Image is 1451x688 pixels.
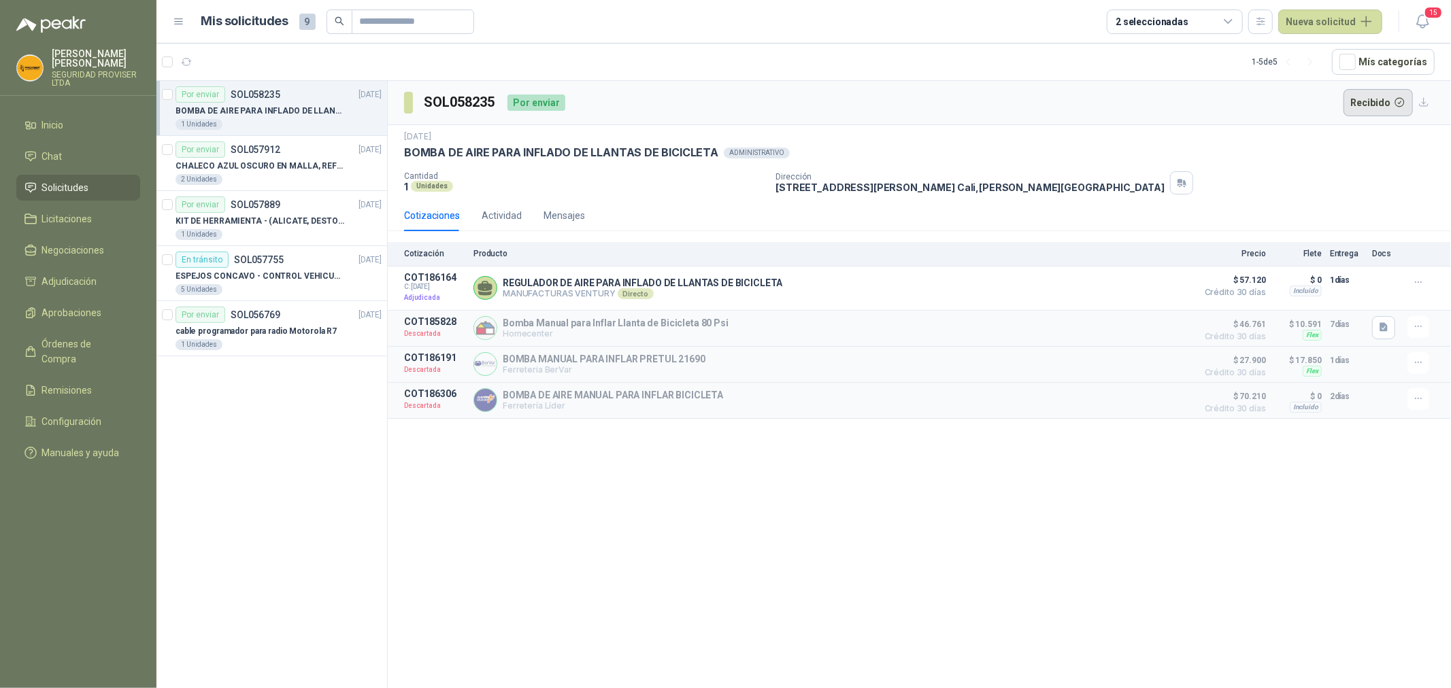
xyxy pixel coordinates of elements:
[404,272,465,283] p: COT186164
[1330,388,1364,405] p: 2 días
[775,182,1165,193] p: [STREET_ADDRESS][PERSON_NAME] Cali , [PERSON_NAME][GEOGRAPHIC_DATA]
[1344,89,1414,116] button: Recibido
[176,141,225,158] div: Por enviar
[176,196,225,213] div: Por enviar
[176,307,225,323] div: Por enviar
[1198,405,1266,413] span: Crédito 30 días
[16,331,140,372] a: Órdenes de Compra
[474,317,497,339] img: Company Logo
[424,92,497,113] h3: SOL058235
[1198,316,1266,332] span: $ 46.761
[1372,249,1399,258] p: Docs
[16,175,140,201] a: Solicitudes
[299,14,316,30] span: 9
[474,389,497,411] img: Company Logo
[473,249,1190,258] p: Producto
[201,12,288,31] h1: Mis solicitudes
[503,390,723,400] p: BOMBA DE AIRE MANUAL PARA INFLAR BICICLETA
[358,88,382,101] p: [DATE]
[474,353,497,375] img: Company Logo
[52,49,140,68] p: [PERSON_NAME] [PERSON_NAME]
[1303,330,1322,341] div: Flex
[16,440,140,466] a: Manuales y ayuda
[176,105,345,118] p: BOMBA DE AIRE PARA INFLADO DE LLANTAS DE BICICLETA
[1410,10,1435,34] button: 15
[404,208,460,223] div: Cotizaciones
[176,119,222,130] div: 1 Unidades
[16,377,140,403] a: Remisiones
[404,399,465,413] p: Descartada
[1330,352,1364,368] p: 1 días
[404,145,718,160] p: BOMBA DE AIRE PARA INFLADO DE LLANTAS DE BICICLETA
[1198,272,1266,288] span: $ 57.120
[42,243,105,258] span: Negociaciones
[16,237,140,263] a: Negociaciones
[404,363,465,377] p: Descartada
[42,305,102,320] span: Aprobaciones
[231,200,280,209] p: SOL057889
[176,229,222,240] div: 1 Unidades
[1330,272,1364,288] p: 1 días
[404,283,465,291] span: C: [DATE]
[1274,249,1322,258] p: Flete
[775,172,1165,182] p: Dirección
[52,71,140,87] p: SEGURIDAD PROVISER LTDA
[1198,249,1266,258] p: Precio
[176,270,345,283] p: ESPEJOS CONCAVO - CONTROL VEHICULAR
[176,160,345,173] p: CHALECO AZUL OSCURO EN MALLA, REFLECTIVO
[42,337,127,366] span: Órdenes de Compra
[1290,286,1322,296] div: Incluido
[503,277,782,288] p: REGULADOR DE AIRE PARA INFLADO DE LLANTAS DE BICICLETA
[1278,10,1382,34] button: Nueva solicitud
[176,215,345,228] p: KIT DE HERRAMIENTA - (ALICATE, DESTORNILLADOR,LLAVE DE EXPANSION, CRUCETA,LLAVE FIJA)
[503,364,705,375] p: Ferreteria BerVar
[1116,14,1188,29] div: 2 seleccionadas
[1330,316,1364,332] p: 7 días
[1252,51,1321,73] div: 1 - 5 de 5
[231,145,280,154] p: SOL057912
[1198,288,1266,296] span: Crédito 30 días
[503,400,723,411] p: Ferretería Líder
[1198,368,1266,377] span: Crédito 30 días
[42,445,120,460] span: Manuales y ayuda
[618,288,654,299] div: Directo
[1303,366,1322,377] div: Flex
[724,148,790,158] div: ADMINISTRATIVO
[16,143,140,169] a: Chat
[42,118,64,133] span: Inicio
[1290,402,1322,413] div: Incluido
[176,174,222,185] div: 2 Unidades
[404,171,765,181] p: Cantidad
[404,352,465,363] p: COT186191
[156,81,387,136] a: Por enviarSOL058235[DATE] BOMBA DE AIRE PARA INFLADO DE LLANTAS DE BICICLETA1 Unidades
[358,199,382,211] p: [DATE]
[176,252,229,268] div: En tránsito
[544,208,585,223] div: Mensajes
[503,354,705,364] p: BOMBA MANUAL PARA INFLAR PRETUL 21690
[404,249,465,258] p: Cotización
[156,136,387,191] a: Por enviarSOL057912[DATE] CHALECO AZUL OSCURO EN MALLA, REFLECTIVO2 Unidades
[1198,332,1266,341] span: Crédito 30 días
[1274,352,1322,368] p: $ 17.850
[1424,6,1443,19] span: 15
[404,316,465,327] p: COT185828
[404,388,465,399] p: COT186306
[503,328,729,339] p: Homecenter
[42,383,93,398] span: Remisiones
[16,300,140,326] a: Aprobaciones
[358,309,382,322] p: [DATE]
[1274,388,1322,405] p: $ 0
[404,327,465,341] p: Descartada
[42,211,93,226] span: Licitaciones
[16,409,140,434] a: Configuración
[231,310,280,320] p: SOL056769
[156,191,387,246] a: Por enviarSOL057889[DATE] KIT DE HERRAMIENTA - (ALICATE, DESTORNILLADOR,LLAVE DE EXPANSION, CRUCE...
[358,254,382,266] p: [DATE]
[1198,388,1266,405] span: $ 70.210
[17,55,43,81] img: Company Logo
[42,149,63,164] span: Chat
[16,269,140,294] a: Adjudicación
[176,339,222,350] div: 1 Unidades
[335,16,344,26] span: search
[503,288,782,299] p: MANUFACTURAS VENTURY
